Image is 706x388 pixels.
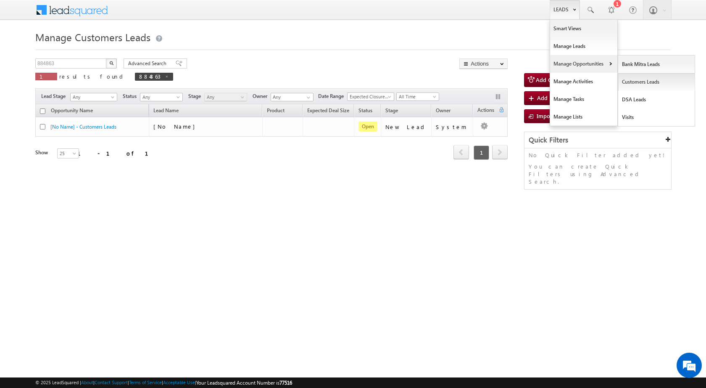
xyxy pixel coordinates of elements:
[129,380,162,385] a: Terms of Service
[253,92,271,100] span: Owner
[279,380,292,386] span: 77516
[550,55,617,73] a: Manage Opportunities
[123,92,140,100] span: Status
[459,58,508,69] button: Actions
[140,93,180,101] span: Any
[397,93,437,100] span: All Time
[618,55,695,73] a: Bank Mitra Leads
[453,146,469,159] a: prev
[618,108,695,126] a: Visits
[139,73,161,80] span: 884863
[550,108,617,126] a: Manage Lists
[196,380,292,386] span: Your Leadsquared Account Number is
[271,93,313,101] input: Type to Search
[529,151,667,159] p: No Quick Filter added yet!
[188,92,204,100] span: Stage
[95,380,128,385] a: Contact Support
[347,92,394,101] a: Expected Closure Date
[385,107,398,113] span: Stage
[40,73,53,80] span: 1
[537,112,599,119] span: Import Customers Leads
[205,93,245,101] span: Any
[529,163,667,185] p: You can create Quick Filters using Advanced Search.
[385,123,427,131] div: New Lead
[59,73,126,80] span: results found
[35,30,150,44] span: Manage Customers Leads
[550,37,617,55] a: Manage Leads
[524,132,671,148] div: Quick Filters
[14,44,35,55] img: d_60004797649_company_0_60004797649
[51,107,93,113] span: Opportunity Name
[35,149,50,156] div: Show
[47,106,97,117] a: Opportunity Name
[57,148,79,158] a: 25
[618,73,695,91] a: Customers Leads
[50,124,116,130] a: [No Name] - Customers Leads
[41,92,69,100] span: Lead Stage
[35,379,292,387] span: © 2025 LeadSquared | | | | |
[550,73,617,90] a: Manage Activities
[138,4,158,24] div: Minimize live chat window
[149,106,183,117] span: Lead Name
[109,61,113,65] img: Search
[11,78,153,252] textarea: Type your message and hit 'Enter'
[492,145,508,159] span: next
[303,106,353,117] a: Expected Deal Size
[128,60,169,67] span: Advanced Search
[354,106,377,117] a: Status
[44,44,141,55] div: Chat with us now
[618,91,695,108] a: DSA Leads
[358,121,377,132] span: Open
[473,106,498,116] span: Actions
[140,93,183,101] a: Any
[550,20,617,37] a: Smart Views
[492,146,508,159] a: next
[318,92,347,100] span: Date Range
[348,93,391,100] span: Expected Closure Date
[474,145,489,160] span: 1
[70,93,117,101] a: Any
[436,123,469,131] div: System
[114,259,153,270] em: Start Chat
[204,93,247,101] a: Any
[302,93,313,102] a: Show All Items
[77,148,158,158] div: 1 - 1 of 1
[163,380,195,385] a: Acceptable Use
[267,107,285,113] span: Product
[153,123,199,130] span: [No Name]
[381,106,402,117] a: Stage
[81,380,93,385] a: About
[396,92,439,101] a: All Time
[307,107,349,113] span: Expected Deal Size
[537,94,574,101] span: Add New Lead
[71,93,114,101] span: Any
[436,107,450,113] span: Owner
[536,76,591,83] span: Add Customers Leads
[40,108,45,114] input: Check all records
[58,150,80,157] span: 25
[550,90,617,108] a: Manage Tasks
[453,145,469,159] span: prev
